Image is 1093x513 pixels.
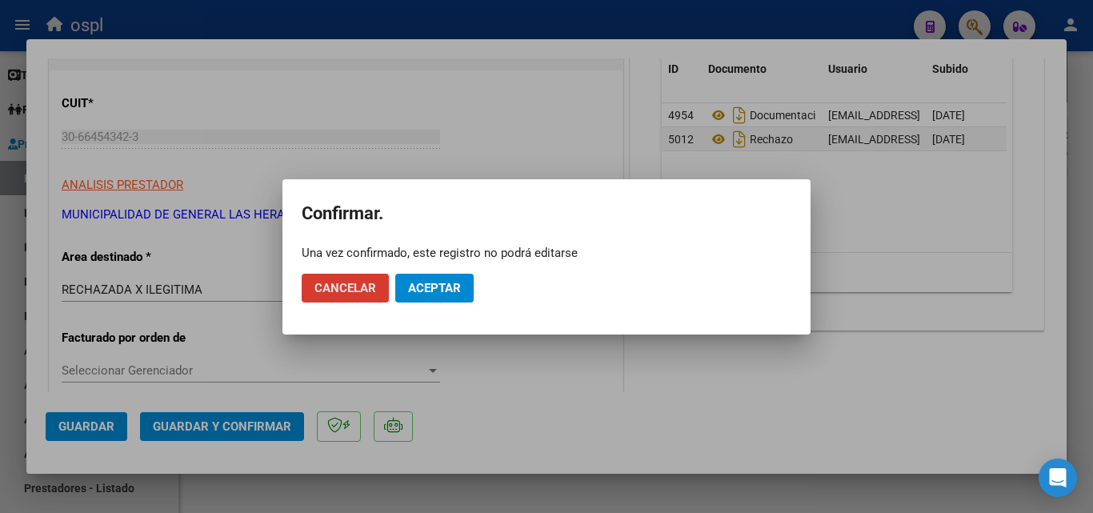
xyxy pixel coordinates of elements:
[302,245,791,261] div: Una vez confirmado, este registro no podrá editarse
[1039,459,1077,497] div: Open Intercom Messenger
[302,274,389,303] button: Cancelar
[395,274,474,303] button: Aceptar
[302,198,791,229] h2: Confirmar.
[408,281,461,295] span: Aceptar
[314,281,376,295] span: Cancelar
